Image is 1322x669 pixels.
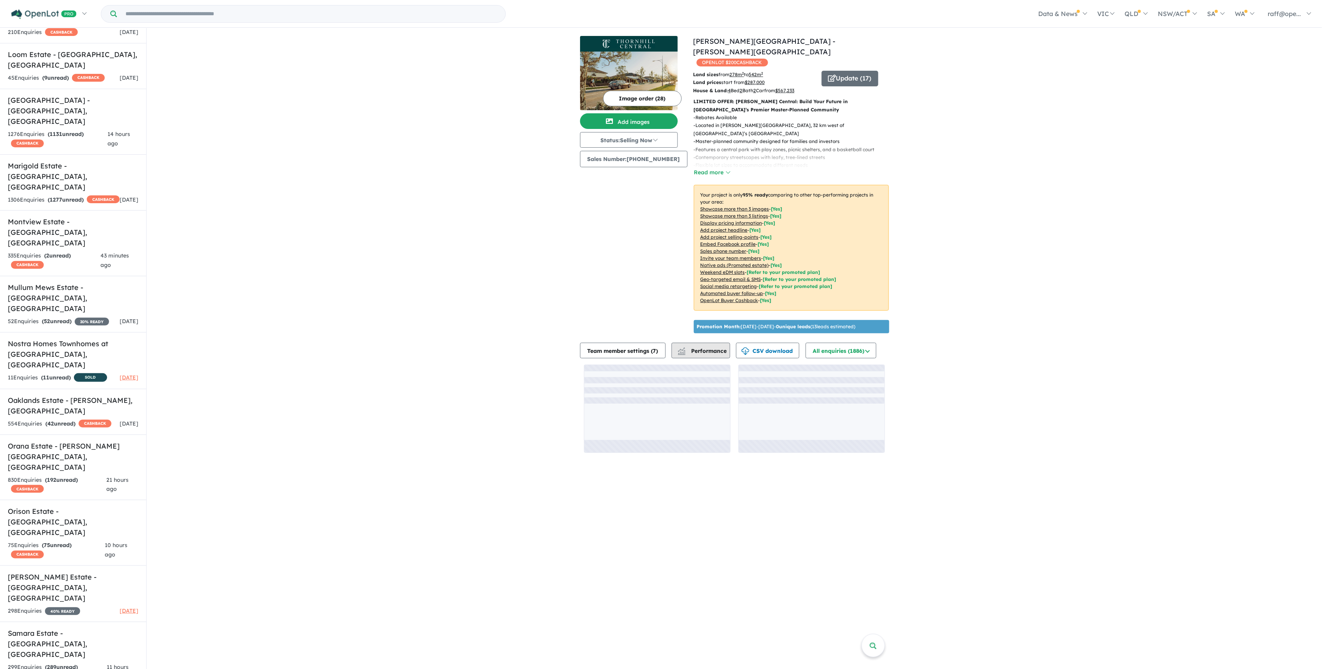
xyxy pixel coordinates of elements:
[694,146,895,154] p: - Features a central park with play zones, picnic shelters, and a basketball court
[100,252,129,268] span: 43 minutes ago
[105,542,127,558] span: 10 hours ago
[45,28,78,36] span: CASHBACK
[8,419,111,429] div: 554 Enquir ies
[822,71,878,86] button: Update (17)
[8,73,105,83] div: 45 Enquir ies
[745,79,765,85] u: $ 287,000
[44,252,71,259] strong: ( unread)
[694,122,895,138] p: - Located in [PERSON_NAME][GEOGRAPHIC_DATA], 32 km west of [GEOGRAPHIC_DATA]’s [GEOGRAPHIC_DATA]
[700,206,769,212] u: Showcase more than 3 images
[47,420,54,427] span: 42
[45,607,80,615] span: 40 % READY
[120,420,138,427] span: [DATE]
[79,420,111,428] span: CASHBACK
[693,71,816,79] p: from
[763,255,775,261] span: [ Yes ]
[761,234,772,240] span: [ Yes ]
[8,628,138,660] h5: Samara Estate - [GEOGRAPHIC_DATA] , [GEOGRAPHIC_DATA]
[700,234,759,240] u: Add project selling-points
[42,74,69,81] strong: ( unread)
[693,72,719,77] b: Land sizes
[700,262,769,268] u: Native ads (Promoted estate)
[694,168,731,177] button: Read more
[765,290,777,296] span: [Yes]
[44,74,47,81] span: 9
[11,9,77,19] img: Openlot PRO Logo White
[700,241,756,247] u: Embed Facebook profile
[770,213,782,219] span: [ Yes ]
[580,113,678,129] button: Add images
[118,5,504,22] input: Try estate name, suburb, builder or developer
[693,88,728,93] b: House & Land:
[42,542,72,549] strong: ( unread)
[8,606,80,616] div: 298 Enquir ies
[580,52,678,110] img: Thornhill Central Estate - Thornhill Park
[583,39,675,48] img: Thornhill Central Estate - Thornhill Park Logo
[8,216,138,248] h5: Montview Estate - [GEOGRAPHIC_DATA] , [GEOGRAPHIC_DATA]
[8,572,138,603] h5: [PERSON_NAME] Estate - [GEOGRAPHIC_DATA] , [GEOGRAPHIC_DATA]
[75,318,109,326] span: 20 % READY
[750,227,761,233] span: [ Yes ]
[806,343,876,358] button: All enquiries (1886)
[742,347,749,355] img: download icon
[728,88,731,93] u: 4
[87,195,120,203] span: CASHBACK
[693,79,722,85] b: Land prices
[694,98,889,114] p: LIMITED OFFER: [PERSON_NAME] Central: Build Your Future in [GEOGRAPHIC_DATA]’s Premier Master-Pla...
[8,251,100,270] div: 335 Enquir ies
[747,269,820,275] span: [Refer to your promoted plan]
[1268,10,1301,18] span: raff@ope...
[771,206,783,212] span: [ Yes ]
[11,261,44,269] span: CASHBACK
[764,220,776,226] span: [ Yes ]
[8,317,109,326] div: 52 Enquir ies
[754,88,756,93] u: 2
[8,49,138,70] h5: Loom Estate - [GEOGRAPHIC_DATA] , [GEOGRAPHIC_DATA]
[120,74,138,81] span: [DATE]
[72,74,105,82] span: CASHBACK
[758,241,769,247] span: [ Yes ]
[74,373,107,382] span: SOLD
[776,324,811,329] b: 0 unique leads
[743,192,768,198] b: 95 % ready
[736,343,799,358] button: CSV download
[693,87,816,95] p: Bed Bath Car from
[8,476,106,494] div: 830 Enquir ies
[678,350,686,355] img: bar-chart.svg
[120,29,138,36] span: [DATE]
[41,374,71,381] strong: ( unread)
[42,318,72,325] strong: ( unread)
[48,196,84,203] strong: ( unread)
[11,551,44,558] span: CASHBACK
[763,276,837,282] span: [Refer to your promoted plan]
[749,72,763,77] u: 542 m
[120,196,138,203] span: [DATE]
[580,151,688,167] button: Sales Number:[PHONE_NUMBER]
[47,476,56,483] span: 192
[679,347,727,354] span: Performance
[693,79,816,86] p: start from
[672,343,730,358] button: Performance
[776,88,795,93] u: $ 567,233
[8,195,120,205] div: 1306 Enquir ies
[8,338,138,370] h5: Nostra Homes Townhomes at [GEOGRAPHIC_DATA] , [GEOGRAPHIC_DATA]
[45,476,78,483] strong: ( unread)
[8,506,138,538] h5: Orison Estate - [GEOGRAPHIC_DATA] , [GEOGRAPHIC_DATA]
[8,395,138,416] h5: Oaklands Estate - [PERSON_NAME] , [GEOGRAPHIC_DATA]
[8,130,107,148] div: 1276 Enquir ies
[653,347,656,354] span: 7
[48,131,84,138] strong: ( unread)
[694,114,895,122] p: - Rebates Available
[730,72,744,77] u: 278 m
[697,59,768,66] span: OPENLOT $ 200 CASHBACK
[749,248,760,254] span: [ Yes ]
[697,323,856,330] p: [DATE] - [DATE] - ( 13 leads estimated)
[11,140,44,147] span: CASHBACK
[740,88,743,93] u: 2
[760,297,772,303] span: [Yes]
[50,131,62,138] span: 1131
[761,71,763,75] sup: 2
[742,71,744,75] sup: 2
[11,485,44,493] span: CASHBACK
[580,132,678,148] button: Status:Selling Now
